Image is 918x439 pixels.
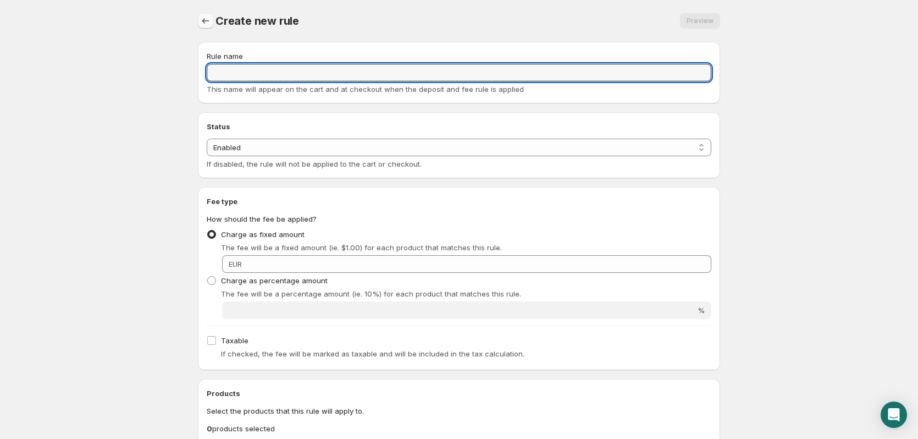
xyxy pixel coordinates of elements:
p: products selected [207,423,711,434]
span: Charge as fixed amount [221,230,305,239]
div: Open Intercom Messenger [881,402,907,428]
span: EUR [229,260,242,268]
p: Select the products that this rule will apply to. [207,405,711,416]
span: % [698,306,705,315]
p: The fee will be a percentage amount (ie. 10%) for each product that matches this rule. [221,288,711,299]
b: 0 [207,424,212,433]
span: Taxable [221,336,248,345]
span: If checked, the fee will be marked as taxable and will be included in the tax calculation. [221,349,524,358]
span: How should the fee be applied? [207,215,317,223]
span: Charge as percentage amount [221,276,328,285]
button: Settings [198,13,213,29]
h2: Status [207,121,711,132]
span: Rule name [207,52,243,61]
span: If disabled, the rule will not be applied to the cart or checkout. [207,160,422,168]
span: Create new rule [215,14,299,28]
h2: Products [207,388,711,399]
h2: Fee type [207,196,711,207]
span: This name will appear on the cart and at checkout when the deposit and fee rule is applied [207,85,524,94]
span: The fee will be a fixed amount (ie. $1.00) for each product that matches this rule. [221,243,502,252]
